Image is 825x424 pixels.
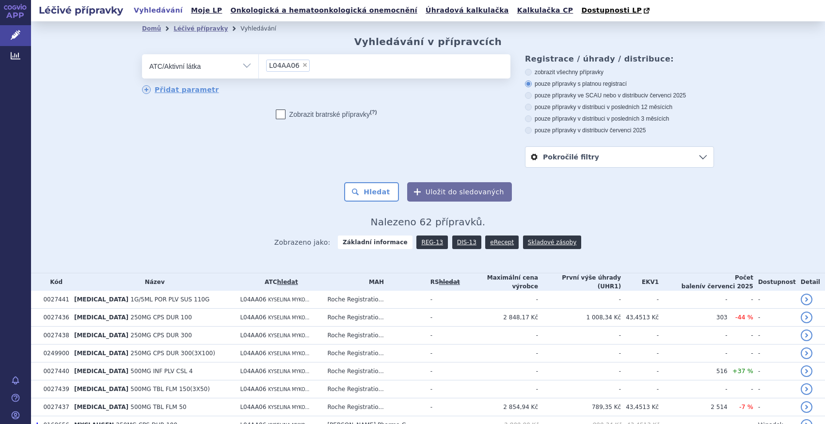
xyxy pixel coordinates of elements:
td: - [426,345,460,362]
td: - [538,345,621,362]
td: - [538,327,621,345]
td: - [621,362,659,380]
span: KYSELINA MYKO... [268,333,309,338]
td: 0027436 [38,309,69,327]
td: - [426,327,460,345]
td: - [621,345,659,362]
td: 0027437 [38,398,69,416]
a: Přidat parametr [142,85,219,94]
span: 250MG CPS DUR 300 [130,332,192,339]
span: 500MG TBL FLM 50 [130,404,186,410]
button: Hledat [344,182,399,202]
td: 0027441 [38,291,69,309]
span: L04AA06 [240,332,266,339]
span: KYSELINA MYKO... [268,315,309,320]
label: pouze přípravky s platnou registrací [525,80,714,88]
h3: Registrace / úhrady / distribuce: [525,54,714,63]
span: 250MG CPS DUR 300(3X100) [130,350,215,357]
button: Uložit do sledovaných [407,182,512,202]
td: - [621,380,659,398]
span: Zobrazeno jako: [274,236,331,249]
a: Dostupnosti LP [578,4,654,17]
td: - [460,327,538,345]
th: Dostupnost [753,273,796,291]
td: Roche Registratio... [322,327,425,345]
span: [MEDICAL_DATA] [74,386,128,393]
span: Nalezeno 62 přípravků. [371,216,486,228]
td: 2 514 [659,398,728,416]
a: Onkologická a hematoonkologická onemocnění [227,4,420,17]
a: Pokročilé filtry [525,147,714,167]
a: REG-13 [416,236,448,249]
td: 1 008,34 Kč [538,309,621,327]
a: detail [801,365,812,377]
a: Moje LP [188,4,225,17]
span: +37 % [732,367,753,375]
td: - [538,362,621,380]
td: - [426,380,460,398]
td: - [753,309,796,327]
label: pouze přípravky v distribuci v posledních 3 měsících [525,115,714,123]
td: 303 [659,309,728,327]
td: - [659,380,728,398]
span: 250MG CPS DUR 100 [130,314,192,321]
label: Zobrazit bratrské přípravky [276,110,377,119]
td: 516 [659,362,728,380]
td: 0249900 [38,345,69,362]
span: v červenci 2025 [605,127,646,134]
th: Detail [796,273,825,291]
a: detail [801,330,812,341]
label: pouze přípravky ve SCAU nebo v distribuci [525,92,714,99]
td: Roche Registratio... [322,398,425,416]
span: 500MG INF PLV CSL 4 [130,368,192,375]
strong: Základní informace [338,236,412,249]
td: - [728,380,753,398]
span: -44 % [735,314,753,321]
span: L04AA06 [240,404,266,410]
span: [MEDICAL_DATA] [74,314,128,321]
th: EKV1 [621,273,659,291]
span: [MEDICAL_DATA] [74,368,128,375]
a: detail [801,401,812,413]
td: - [659,345,728,362]
span: × [302,62,308,68]
td: - [538,380,621,398]
a: detail [801,294,812,305]
td: 789,35 Kč [538,398,621,416]
span: [MEDICAL_DATA] [74,296,128,303]
span: v červenci 2025 [645,92,686,99]
a: Domů [142,25,161,32]
th: Kód [38,273,69,291]
span: L04AA06 [240,350,266,357]
a: detail [801,312,812,323]
td: - [753,345,796,362]
label: pouze přípravky v distribuci [525,126,714,134]
a: Skladové zásoby [523,236,581,249]
td: - [460,362,538,380]
td: 0027438 [38,327,69,345]
td: - [538,291,621,309]
td: - [728,291,753,309]
td: - [426,309,460,327]
th: První výše úhrady (UHR1) [538,273,621,291]
td: - [460,291,538,309]
del: hledat [439,279,460,285]
td: - [426,398,460,416]
span: L04AA06 [240,368,266,375]
h2: Vyhledávání v přípravcích [354,36,502,47]
span: L04AA06 [269,62,300,69]
td: 2 848,17 Kč [460,309,538,327]
th: MAH [322,273,425,291]
span: KYSELINA MYKO... [268,351,309,356]
td: - [728,327,753,345]
span: [MEDICAL_DATA] [74,350,128,357]
a: eRecept [485,236,519,249]
a: Léčivé přípravky [174,25,228,32]
span: KYSELINA MYKO... [268,387,309,392]
td: - [460,380,538,398]
a: detail [801,383,812,395]
td: Roche Registratio... [322,380,425,398]
a: vyhledávání neobsahuje žádnou platnou referenční skupinu [439,279,460,285]
td: Roche Registratio... [322,309,425,327]
td: - [426,291,460,309]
